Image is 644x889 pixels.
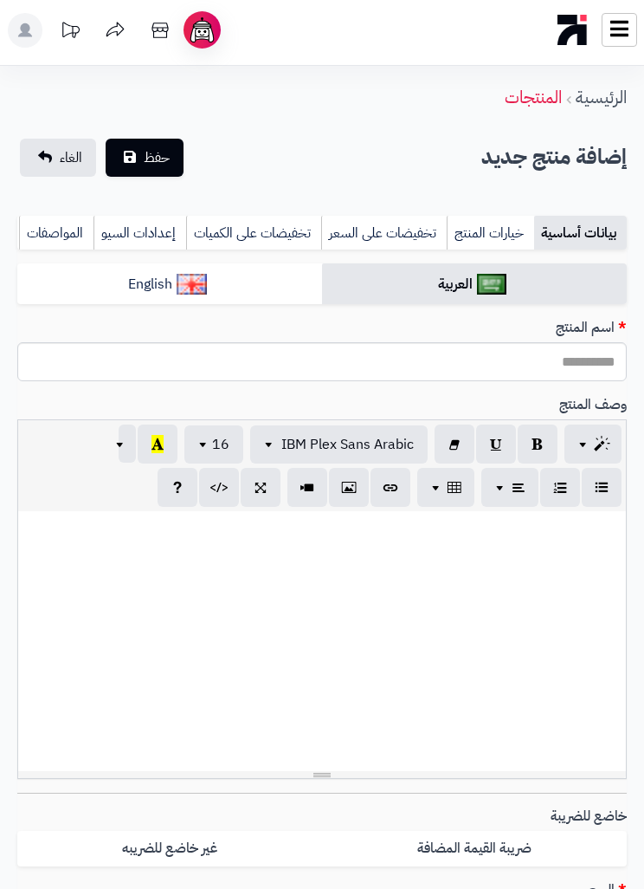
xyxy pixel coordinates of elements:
span: IBM Plex Sans Arabic [281,434,414,455]
h2: إضافة منتج جديد [481,140,627,175]
button: 16 [184,425,243,464]
button: IBM Plex Sans Arabic [250,425,428,464]
a: تخفيضات على الكميات [186,216,321,250]
label: خاضع للضريبة [544,807,634,827]
label: وصف المنتج [552,395,634,415]
button: حفظ [106,139,184,177]
img: logo-mobile.png [557,10,588,49]
a: الغاء [20,139,96,177]
a: الرئيسية [576,84,627,110]
label: غير خاضع للضريبه [17,831,322,866]
img: ai-face.png [187,15,217,45]
a: المواصفات [19,216,93,250]
a: تخفيضات على السعر [321,216,447,250]
img: العربية [477,274,507,295]
label: ضريبة القيمة المضافة [322,831,627,866]
a: المنتجات [505,84,562,110]
a: بيانات أساسية [534,216,627,250]
img: English [177,274,207,295]
span: 16 [212,434,229,455]
a: خيارات المنتج [447,216,534,250]
span: الغاء [60,147,82,168]
a: إعدادات السيو [93,216,186,250]
label: اسم المنتج [549,318,634,338]
a: English [17,263,322,306]
a: العربية [322,263,627,306]
a: تحديثات المنصة [48,13,92,52]
span: حفظ [144,147,170,168]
